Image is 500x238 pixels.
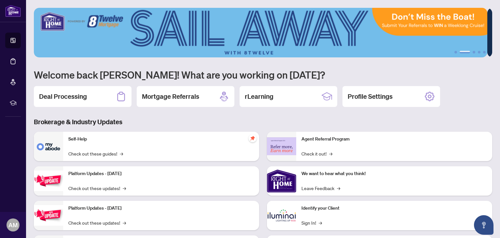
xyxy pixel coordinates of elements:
img: Platform Updates - July 21, 2025 [34,171,63,191]
p: Self-Help [68,136,254,143]
img: logo [5,5,21,17]
img: Agent Referral Program [267,137,296,155]
button: 4 [478,51,480,53]
button: Open asap [474,215,493,235]
img: Slide 1 [34,8,487,57]
a: Check out these updates!→ [68,185,126,192]
button: 5 [483,51,486,53]
h2: Mortgage Referrals [142,92,199,101]
a: Sign In!→ [301,219,322,226]
h2: Deal Processing [39,92,87,101]
span: → [120,150,123,157]
p: Platform Updates - [DATE] [68,170,254,177]
p: Identify your Client [301,205,487,212]
span: AM [8,220,18,230]
img: Identify your Client [267,201,296,230]
button: 1 [454,51,457,53]
a: Leave Feedback→ [301,185,340,192]
span: → [319,219,322,226]
h2: Profile Settings [348,92,393,101]
p: Platform Updates - [DATE] [68,205,254,212]
img: Self-Help [34,132,63,161]
h1: Welcome back [PERSON_NAME]! What are you working on [DATE]? [34,68,492,81]
p: We want to hear what you think! [301,170,487,177]
p: Agent Referral Program [301,136,487,143]
span: → [123,185,126,192]
span: → [337,185,340,192]
a: Check out these guides!→ [68,150,123,157]
span: → [123,219,126,226]
img: Platform Updates - July 8, 2025 [34,205,63,226]
button: 2 [460,51,470,53]
a: Check it out!→ [301,150,332,157]
h3: Brokerage & Industry Updates [34,117,492,126]
h2: rLearning [245,92,273,101]
a: Check out these updates!→ [68,219,126,226]
span: pushpin [249,134,257,142]
img: We want to hear what you think! [267,166,296,196]
span: → [329,150,332,157]
button: 3 [473,51,475,53]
